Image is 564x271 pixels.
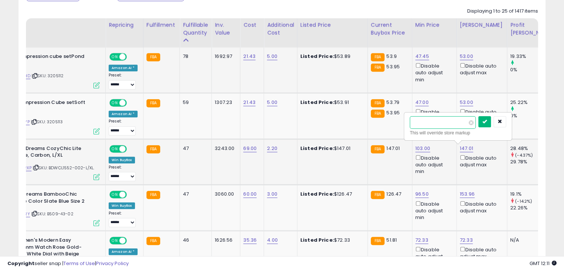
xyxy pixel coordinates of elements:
b: Thule Compression Cube setSoft Green [1,99,91,115]
a: 147.01 [460,145,473,152]
a: Privacy Policy [96,260,129,267]
b: Listed Price: [300,190,334,197]
div: 1307.23 [215,99,234,106]
a: 21.43 [243,53,255,60]
span: 53.95 [386,63,400,70]
a: 2.20 [267,145,277,152]
div: Preset: [109,119,138,135]
div: Profit [PERSON_NAME] [510,21,554,37]
div: seller snap | | [7,260,129,267]
span: ON [110,54,119,60]
div: $72.33 [300,237,362,244]
span: ON [110,238,119,244]
div: Listed Price [300,21,365,29]
small: (-14.2%) [515,198,532,204]
span: 147.01 [386,145,400,152]
div: Cost [243,21,261,29]
span: | SKU: BDWCL1552-002-L/XL. [33,165,94,171]
div: 29.78% [510,159,557,165]
div: Win BuyBox [109,202,135,209]
span: OFF [126,146,138,152]
span: 126.47 [386,190,401,197]
span: ON [110,99,119,106]
span: OFF [126,238,138,244]
span: 51.81 [386,236,397,244]
div: Disable auto adjust min [415,200,451,221]
a: 96.50 [415,190,429,198]
div: N/A [510,237,552,244]
div: 19.33% [510,53,557,60]
div: $126.47 [300,191,362,197]
b: Barefoot Dreams CozyChic Lite Long Robe, Carbon, L/XL [1,145,92,161]
a: 53.00 [460,53,473,60]
span: ON [110,192,119,198]
a: 72.33 [460,236,473,244]
span: | SKU: B509-43-02 [31,211,73,217]
div: Additional Cost [267,21,294,37]
span: 53.9 [386,53,397,60]
div: Amazon AI * [109,111,138,117]
a: 5.00 [267,53,277,60]
a: 4.00 [267,236,278,244]
div: Inv. value [215,21,237,37]
div: 3243.00 [215,145,234,152]
div: Disable auto adjust min [415,62,451,83]
a: 53.00 [460,99,473,106]
small: FBA [371,53,385,61]
div: Win BuyBox [109,157,135,163]
small: FBA [146,237,160,245]
a: 72.33 [415,236,428,244]
a: 69.00 [243,145,257,152]
b: Listed Price: [300,145,334,152]
span: 53.79 [386,99,399,106]
div: Displaying 1 to 25 of 1417 items [467,8,538,15]
div: Amazon AI * [109,248,138,255]
span: | SKU: 3205112 [32,73,63,79]
b: Listed Price: [300,53,334,60]
div: Disable auto adjust max [460,62,501,76]
small: (-4.37%) [515,152,533,158]
a: 103.00 [415,145,430,152]
small: FBA [371,110,385,118]
a: 153.96 [460,190,475,198]
div: $53.91 [300,99,362,106]
span: OFF [126,99,138,106]
small: FBA [371,145,385,153]
small: FBA [146,145,160,153]
span: OFF [126,54,138,60]
div: Fulfillable Quantity [183,21,208,37]
small: FBA [146,99,160,107]
div: $53.89 [300,53,362,60]
div: Disable auto adjust min [415,245,451,267]
div: Current Buybox Price [371,21,409,37]
a: 3.00 [267,190,277,198]
span: ON [110,146,119,152]
strong: Copyright [7,260,34,267]
a: 47.45 [415,53,429,60]
div: Amazon AI * [109,65,138,71]
span: | SKU: 3205113 [31,119,63,125]
small: FBA [371,63,385,72]
a: 60.00 [243,190,257,198]
a: 21.43 [243,99,255,106]
div: Disable auto adjust max [460,108,501,122]
small: FBA [371,237,385,245]
a: 5.00 [267,99,277,106]
div: 47 [183,145,206,152]
div: Disable auto adjust min [415,154,451,175]
div: Repricing [109,21,140,29]
a: Terms of Use [63,260,95,267]
b: Thule compression cube setPond gray [0,53,90,69]
span: 2025-08-11 12:11 GMT [530,260,557,267]
div: 19.1% [510,191,557,197]
div: 59 [183,99,206,106]
div: Preset: [109,211,138,228]
div: 3060.00 [215,191,234,197]
div: 46 [183,237,206,244]
div: [PERSON_NAME] [460,21,504,29]
small: FBA [146,53,160,61]
div: 25.22% [510,99,557,106]
div: Disable auto adjust max [460,154,501,168]
div: Min Price [415,21,453,29]
div: 0% [510,112,557,119]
